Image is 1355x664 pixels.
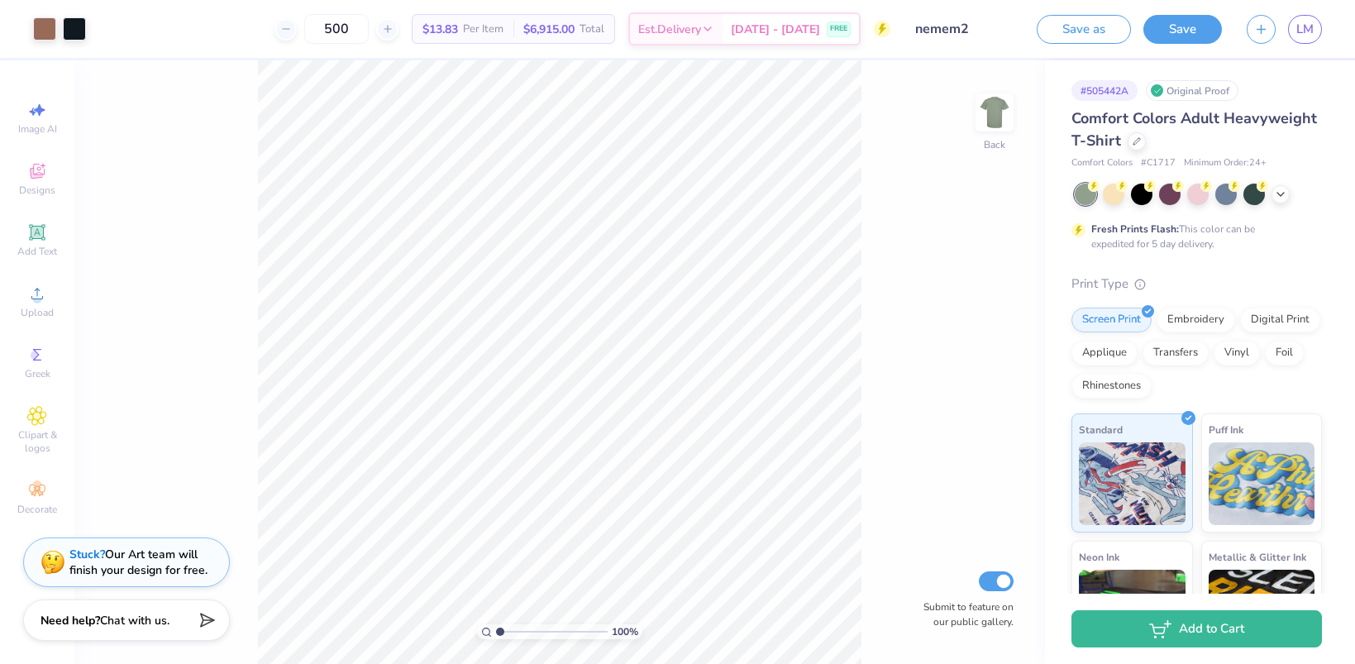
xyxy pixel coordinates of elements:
[21,306,54,319] span: Upload
[1209,421,1243,438] span: Puff Ink
[1141,156,1176,170] span: # C1717
[19,184,55,197] span: Designs
[1265,341,1304,365] div: Foil
[1296,20,1314,39] span: LM
[69,547,105,562] strong: Stuck?
[17,503,57,516] span: Decorate
[1209,442,1315,525] img: Puff Ink
[978,96,1011,129] img: Back
[1071,275,1322,294] div: Print Type
[18,122,57,136] span: Image AI
[903,12,1024,45] input: Untitled Design
[638,21,701,38] span: Est. Delivery
[1071,610,1322,647] button: Add to Cart
[1214,341,1260,365] div: Vinyl
[580,21,604,38] span: Total
[100,613,169,628] span: Chat with us.
[69,547,208,578] div: Our Art team will finish your design for free.
[1209,548,1306,566] span: Metallic & Glitter Ink
[1071,156,1133,170] span: Comfort Colors
[830,23,847,35] span: FREE
[1079,548,1119,566] span: Neon Ink
[1143,15,1222,44] button: Save
[41,613,100,628] strong: Need help?
[1209,570,1315,652] img: Metallic & Glitter Ink
[1079,442,1186,525] img: Standard
[25,367,50,380] span: Greek
[1091,222,1295,251] div: This color can be expedited for 5 day delivery.
[1071,374,1152,399] div: Rhinestones
[1071,80,1138,101] div: # 505442A
[731,21,820,38] span: [DATE] - [DATE]
[1071,308,1152,332] div: Screen Print
[1071,108,1317,150] span: Comfort Colors Adult Heavyweight T-Shirt
[984,137,1005,152] div: Back
[1071,341,1138,365] div: Applique
[1288,15,1322,44] a: LM
[1184,156,1267,170] span: Minimum Order: 24 +
[1079,421,1123,438] span: Standard
[612,624,638,639] span: 100 %
[422,21,458,38] span: $13.83
[1143,341,1209,365] div: Transfers
[304,14,369,44] input: – –
[17,245,57,258] span: Add Text
[914,600,1014,629] label: Submit to feature on our public gallery.
[1037,15,1131,44] button: Save as
[1240,308,1320,332] div: Digital Print
[523,21,575,38] span: $6,915.00
[1079,570,1186,652] img: Neon Ink
[463,21,503,38] span: Per Item
[1157,308,1235,332] div: Embroidery
[1146,80,1238,101] div: Original Proof
[8,428,66,455] span: Clipart & logos
[1091,222,1179,236] strong: Fresh Prints Flash:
